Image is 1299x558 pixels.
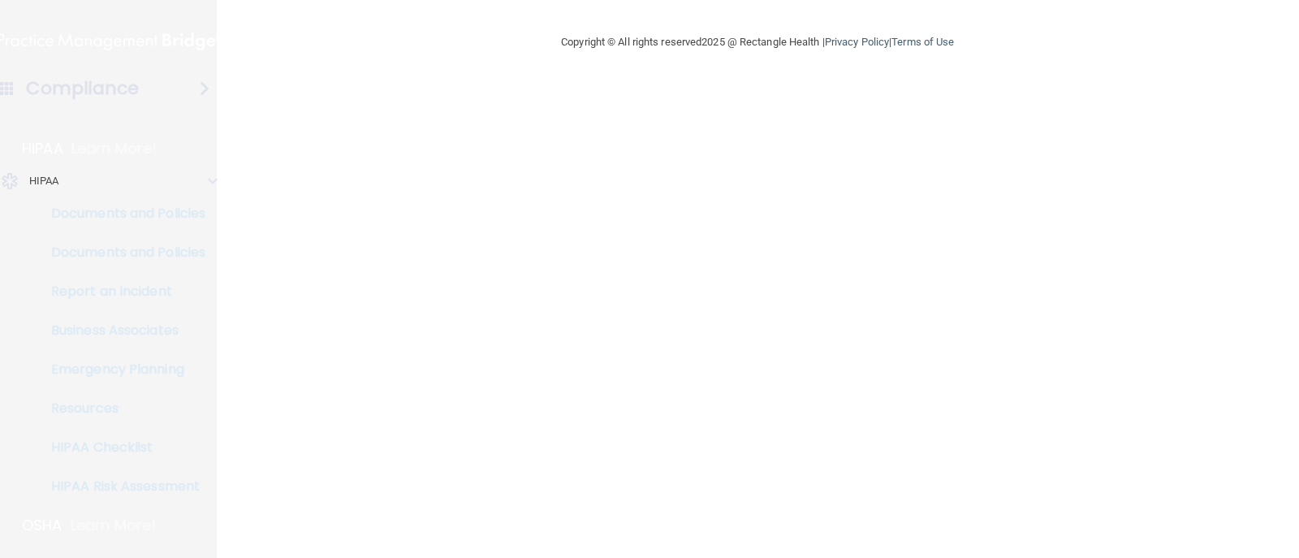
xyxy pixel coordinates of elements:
p: Learn More! [71,516,157,535]
p: Documents and Policies [11,205,232,222]
p: Resources [11,400,232,417]
p: Business Associates [11,322,232,339]
p: Learn More! [71,139,158,158]
p: Emergency Planning [11,361,232,378]
p: HIPAA Checklist [11,439,232,456]
a: Terms of Use [891,36,954,48]
p: HIPAA Risk Assessment [11,478,232,495]
a: Privacy Policy [825,36,889,48]
div: Copyright © All rights reserved 2025 @ Rectangle Health | | [461,16,1054,68]
p: Documents and Policies [11,244,232,261]
h4: Compliance [26,77,139,100]
p: HIPAA [29,171,59,191]
p: Report an Incident [11,283,232,300]
p: HIPAA [22,139,63,158]
p: OSHA [22,516,63,535]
